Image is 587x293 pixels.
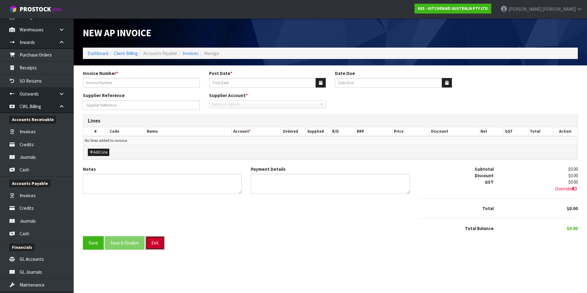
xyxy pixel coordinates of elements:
[114,50,138,56] a: Client Billing
[475,166,494,172] strong: Subtotal
[414,4,491,14] a: K01 - KITCHENAID AUSTRALIA PTY LTD
[231,127,281,136] th: Account
[83,236,104,249] button: Save
[306,127,331,136] th: Supplied
[108,127,145,136] th: Code
[9,180,50,187] span: Accounts Payable
[143,50,177,56] span: Accounts Payable
[209,92,248,99] label: Supplier Account
[330,127,355,136] th: B/O
[83,136,577,145] td: No lines added to invoice.
[482,205,494,211] strong: Total
[485,179,494,185] strong: GST
[145,127,231,136] th: Name
[83,27,151,39] span: New AP Invoice
[83,166,96,172] label: Notes
[105,236,145,249] button: Save & Finalise
[567,225,578,231] span: $0.00
[183,50,199,56] a: Invoices
[555,186,578,192] span: Override
[465,225,494,231] strong: Total Balance
[335,70,355,76] label: Date Due
[429,127,479,136] th: Discount
[9,5,17,13] img: cube-alt.png
[83,127,108,136] th: #
[251,166,286,172] label: Payment Details
[392,127,429,136] th: Price
[355,127,392,136] th: RRP
[87,50,108,56] a: Dashboard
[52,7,62,13] small: WMS
[212,101,318,108] span: Select an Option
[568,166,578,172] span: $0.00
[335,78,442,88] input: Date Due
[568,173,578,178] span: $0.00
[568,179,578,185] span: $0.00
[83,70,118,76] label: Invoice Number
[204,50,219,56] span: Manage
[418,6,488,11] strong: K01 - KITCHENAID AUSTRALIA PTY LTD
[9,244,35,251] span: Financials
[479,127,503,136] th: Net
[475,173,494,178] strong: Discount
[508,6,542,12] span: [PERSON_NAME]
[83,100,200,110] input: Supplier Reference.
[542,6,576,12] span: [PERSON_NAME]
[567,205,578,211] span: $0.00
[20,5,51,13] span: ProStock
[88,149,109,156] button: Add Line
[209,70,232,76] label: Post Date
[83,78,200,88] input: Invoice Number
[553,127,578,136] th: Action
[88,118,573,124] h3: Lines
[209,78,316,88] input: Post Date
[9,116,56,123] span: Accounts Receivable
[528,127,553,136] th: Total
[146,236,165,249] button: Exit
[281,127,306,136] th: Ordered
[83,92,125,99] label: Supplier Reference
[503,127,528,136] th: GST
